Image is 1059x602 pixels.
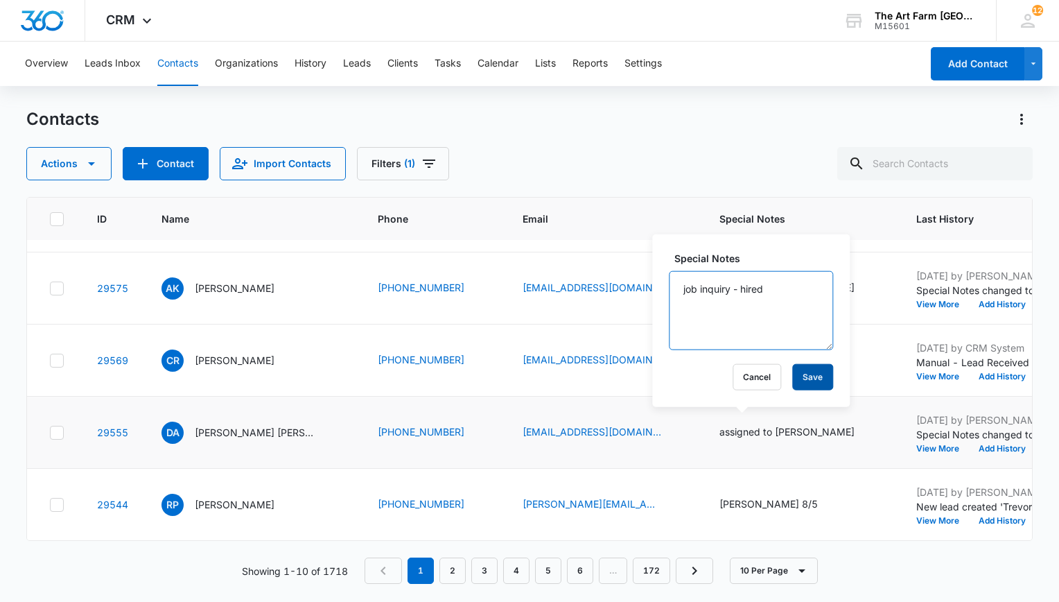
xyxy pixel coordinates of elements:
button: Add History [969,445,1035,453]
h1: Contacts [26,109,99,130]
button: Reports [572,42,608,86]
button: Actions [1010,108,1033,130]
a: [EMAIL_ADDRESS][DOMAIN_NAME] [523,280,661,295]
a: Navigate to contact details page for Ryan Preimesberger [97,499,128,510]
span: Name [161,212,324,226]
p: [PERSON_NAME] [PERSON_NAME] [195,425,320,440]
label: Special Notes [674,251,839,266]
a: [PERSON_NAME][EMAIL_ADDRESS][DOMAIN_NAME] [523,497,661,511]
button: Overview [25,42,68,86]
span: 12 [1032,5,1043,16]
button: Leads [343,42,371,86]
textarea: job inquiry - hired [669,271,833,350]
button: Calendar [478,42,518,86]
div: Name - Ryan Preimesberger - Select to Edit Field [161,494,299,516]
span: AK [161,277,184,300]
div: [PERSON_NAME] 8/5 [719,497,818,511]
button: Clients [387,42,418,86]
p: [PERSON_NAME] [195,353,274,368]
span: RP [161,494,184,516]
div: Email - danielaalbam@gmail.com - Select to Edit Field [523,424,686,441]
button: Organizations [215,42,278,86]
a: Page 4 [503,558,529,584]
em: 1 [408,558,434,584]
button: View More [916,300,969,309]
a: [PHONE_NUMBER] [378,280,464,295]
div: Phone - (917) 304-5137 - Select to Edit Field [378,424,489,441]
span: Special Notes [719,212,863,226]
button: Add Contact [931,47,1024,80]
button: History [295,42,326,86]
button: Add History [969,517,1035,525]
a: Page 6 [567,558,593,584]
nav: Pagination [365,558,713,584]
div: Special Notes - Erin 8/5 - Select to Edit Field [719,497,843,513]
a: Navigate to contact details page for Chanel Rivera Ibraimov [97,354,128,366]
a: [PHONE_NUMBER] [378,424,464,439]
button: Settings [624,42,662,86]
span: DA [161,422,184,444]
button: Cancel [733,364,781,390]
p: [PERSON_NAME] [195,497,274,512]
span: Email [523,212,666,226]
div: Email - preimesberger@msn.com - Select to Edit Field [523,497,686,513]
button: Leads Inbox [85,42,141,86]
button: Import Contacts [220,147,346,180]
a: [PHONE_NUMBER] [378,497,464,511]
a: Page 5 [535,558,561,584]
input: Search Contacts [837,147,1033,180]
span: Phone [378,212,469,226]
a: Navigate to contact details page for Alison Klein [97,282,128,294]
a: Next Page [676,558,713,584]
div: account name [875,10,976,21]
button: Tasks [435,42,461,86]
button: 10 Per Page [730,558,818,584]
div: Email - alisonwklein@gmail.com - Select to Edit Field [523,280,686,297]
div: assigned to [PERSON_NAME] [719,424,855,439]
div: Phone - (347) 534-5601 - Select to Edit Field [378,352,489,369]
span: CR [161,350,184,372]
button: View More [916,517,969,525]
a: Page 3 [471,558,498,584]
span: ID [97,212,108,226]
a: Page 2 [439,558,466,584]
a: Page 172 [633,558,670,584]
a: [PHONE_NUMBER] [378,352,464,367]
div: notifications count [1032,5,1043,16]
p: Showing 1-10 of 1718 [242,564,348,578]
button: Add History [969,372,1035,381]
span: (1) [404,159,415,169]
div: Special Notes - assigned to Erin - Select to Edit Field [719,424,879,441]
button: Actions [26,147,112,180]
button: View More [916,372,969,381]
button: Add History [969,300,1035,309]
button: Add Contact [123,147,209,180]
a: [EMAIL_ADDRESS][DOMAIN_NAME] [523,352,661,367]
div: Email - cocochanel41211@gmail.com - Select to Edit Field [523,352,686,369]
button: Contacts [157,42,198,86]
div: Name - Alison Klein - Select to Edit Field [161,277,299,300]
button: Filters [357,147,449,180]
button: Save [792,364,833,390]
div: Phone - (857) 231-1454 - Select to Edit Field [378,280,489,297]
a: Navigate to contact details page for Daniela Alba Marquez [97,427,128,438]
a: [EMAIL_ADDRESS][DOMAIN_NAME] [523,424,661,439]
button: View More [916,445,969,453]
span: CRM [106,12,135,27]
div: account id [875,21,976,31]
div: Name - Daniela Alba Marquez - Select to Edit Field [161,422,344,444]
button: Lists [535,42,556,86]
div: Phone - (818) 620-7439 - Select to Edit Field [378,497,489,513]
div: Name - Chanel Rivera Ibraimov - Select to Edit Field [161,350,299,372]
p: [PERSON_NAME] [195,281,274,295]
